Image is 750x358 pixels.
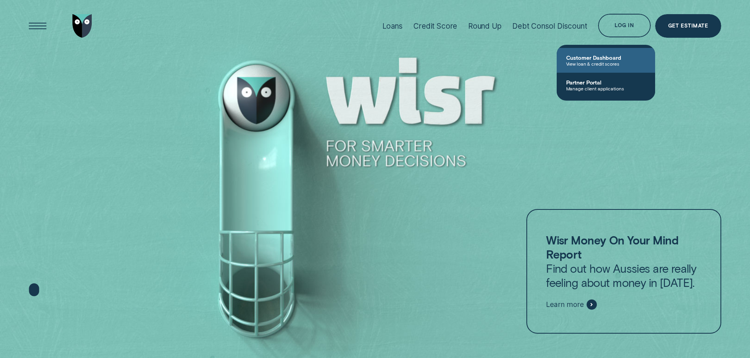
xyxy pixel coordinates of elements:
[546,300,583,309] span: Learn more
[72,14,92,38] img: Wisr
[413,22,457,31] div: Credit Score
[566,79,646,86] span: Partner Portal
[566,86,646,91] span: Manage client applications
[557,73,655,97] a: Partner PortalManage client applications
[526,209,721,334] a: Wisr Money On Your Mind ReportFind out how Aussies are really feeling about money in [DATE].Learn...
[512,22,587,31] div: Debt Consol Discount
[566,54,646,61] span: Customer Dashboard
[566,61,646,66] span: View loan & credit scores
[468,22,502,31] div: Round Up
[382,22,403,31] div: Loans
[546,233,701,290] p: Find out how Aussies are really feeling about money in [DATE].
[655,14,721,38] a: Get Estimate
[598,14,650,37] button: Log in
[26,14,50,38] button: Open Menu
[546,233,678,261] strong: Wisr Money On Your Mind Report
[557,48,655,73] a: Customer DashboardView loan & credit scores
